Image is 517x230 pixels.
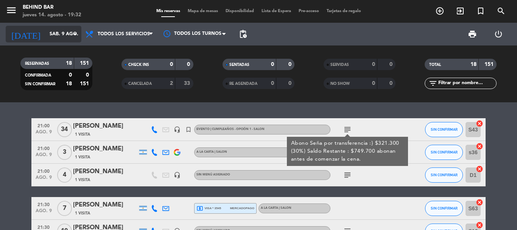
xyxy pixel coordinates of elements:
strong: 18 [66,81,72,86]
i: filter_list [428,79,438,88]
span: Tarjetas de regalo [323,9,365,13]
div: [PERSON_NAME] [73,144,137,154]
strong: 18 [470,62,477,67]
i: cancel [476,199,483,206]
i: headset_mic [174,172,181,178]
div: Abono Seña por transferencia :} $321.300 (30%) Saldo Restante : $749.700 abonan antes de comenzar... [291,139,404,163]
i: arrow_drop_down [70,30,79,39]
span: A LA CARTA | SALON [196,150,227,153]
strong: 0 [271,62,274,67]
i: add_circle_outline [435,6,444,16]
i: [DATE] [6,26,46,42]
span: SENTADAS [229,63,249,67]
strong: 18 [66,61,72,66]
span: A LA CARTA | SALON [261,207,291,210]
strong: 0 [288,81,293,86]
button: SIN CONFIRMAR [425,145,463,160]
span: Pre-acceso [295,9,323,13]
div: jueves 14. agosto - 19:32 [23,11,81,19]
span: CONFIRMADA [25,74,51,77]
span: Mapa de mesas [184,9,222,13]
span: 34 [57,122,72,137]
span: ago. 9 [34,130,53,138]
span: 3 [57,145,72,160]
span: 1 Visita [75,131,90,138]
span: Lista de Espera [258,9,295,13]
i: turned_in_not [185,126,192,133]
i: power_settings_new [494,30,503,39]
i: cancel [476,120,483,127]
span: SIN CONFIRMAR [25,82,55,86]
button: menu [6,5,17,19]
strong: 151 [484,62,495,67]
strong: 33 [184,81,192,86]
span: EVENTO | Cumpleaños - Opción 1 - SALON [196,128,265,131]
span: 1 Visita [75,210,90,216]
span: ago. 9 [34,152,53,161]
strong: 151 [80,81,90,86]
strong: 0 [187,62,192,67]
strong: 151 [80,61,90,66]
img: google-logo.png [174,149,181,156]
strong: 0 [372,62,375,67]
button: SIN CONFIRMAR [425,201,463,216]
span: ago. 9 [34,175,53,184]
span: NO SHOW [330,82,350,86]
i: cancel [476,221,483,229]
input: Filtrar por nombre... [438,79,496,88]
span: Disponibilidad [222,9,258,13]
span: CANCELADA [128,82,152,86]
span: RESERVADAS [25,62,49,66]
span: Mis reservas [153,9,184,13]
i: cancel [476,165,483,173]
i: subject [343,171,352,180]
span: RE AGENDADA [229,82,257,86]
span: SIN CONFIRMAR [431,173,458,177]
i: cancel [476,142,483,150]
span: print [468,30,477,39]
div: Behind Bar [23,4,81,11]
strong: 0 [170,62,173,67]
span: Sin menú asignado [196,173,230,176]
span: 7 [57,201,72,216]
button: SIN CONFIRMAR [425,167,463,183]
i: menu [6,5,17,16]
div: [PERSON_NAME] [73,200,137,210]
strong: 0 [86,72,90,78]
i: exit_to_app [456,6,465,16]
i: local_atm [196,205,203,212]
strong: 2 [170,81,173,86]
span: SIN CONFIRMAR [431,150,458,154]
span: SERVIDAS [330,63,349,67]
span: 1 Visita [75,177,90,183]
span: 21:00 [34,166,53,175]
span: SIN CONFIRMAR [431,206,458,210]
span: CHECK INS [128,63,149,67]
strong: 0 [69,72,72,78]
strong: 0 [271,81,274,86]
strong: 0 [288,62,293,67]
span: Todos los servicios [98,31,150,37]
span: SIN CONFIRMAR [431,127,458,131]
span: pending_actions [238,30,248,39]
strong: 0 [389,62,394,67]
span: mercadopago [230,206,254,211]
span: visa * 3545 [196,205,221,212]
span: 21:30 [34,200,53,208]
div: LOG OUT [485,23,511,45]
i: turned_in_not [476,6,485,16]
button: SIN CONFIRMAR [425,122,463,137]
span: 4 [57,167,72,183]
span: TOTAL [429,63,441,67]
div: [PERSON_NAME] [73,121,137,131]
strong: 0 [372,81,375,86]
span: 21:00 [34,121,53,130]
span: 1 Visita [75,154,90,160]
strong: 0 [389,81,394,86]
span: 21:00 [34,144,53,152]
i: headset_mic [174,126,181,133]
div: [PERSON_NAME] [73,167,137,177]
i: subject [343,125,352,134]
span: ago. 9 [34,208,53,217]
i: search [497,6,506,16]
